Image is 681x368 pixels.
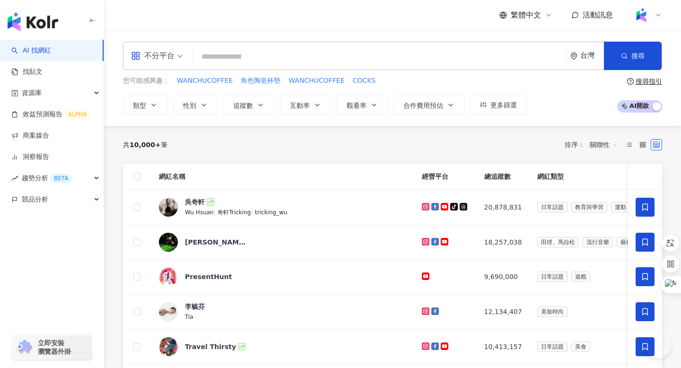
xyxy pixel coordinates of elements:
a: KOL AvatarTravel Thirsty [159,337,407,356]
button: WANCHUCOFFEE [288,76,345,86]
span: 流行音樂 [583,237,613,247]
a: KOL AvatarPresentHunt [159,267,407,286]
span: 運動 [611,202,630,212]
td: 12,134,407 [477,294,530,330]
button: COCKS [352,76,376,86]
span: 更多篩選 [490,101,517,109]
span: 10,000+ [130,141,161,149]
a: 商案媒合 [11,131,49,140]
div: 台灣 [580,52,604,60]
iframe: Help Scout Beacon - Open [643,330,672,359]
img: KOL Avatar [159,337,178,356]
td: 9,690,000 [477,260,530,294]
span: environment [570,53,577,60]
span: question-circle [627,78,634,85]
span: 角色陶瓷杯墊 [241,76,280,86]
span: | [214,208,218,216]
a: KOL Avatar李毓芬Tia [159,302,407,322]
span: 趨勢分析 [22,167,72,189]
span: 追蹤數 [233,102,253,109]
a: 洞察報告 [11,152,49,162]
span: 立即安裝 瀏覽器外掛 [38,339,71,356]
div: 不分平台 [131,48,175,63]
a: chrome extension立即安裝 瀏覽器外掛 [12,334,92,360]
span: 美食 [571,342,590,352]
span: rise [11,175,18,182]
div: 李毓芬 [185,302,205,311]
th: 總追蹤數 [477,164,530,190]
div: Travel Thirsty [185,342,236,351]
div: 吳奇軒 [185,197,205,207]
img: KOL Avatar [159,302,178,321]
span: 日常話題 [537,272,567,282]
span: 田徑、馬拉松 [537,237,579,247]
span: 繁體中文 [511,10,541,20]
span: 活動訊息 [583,10,613,19]
span: 美妝時尚 [537,307,567,317]
img: KOL Avatar [159,198,178,217]
span: 互動率 [290,102,310,109]
img: KOL Avatar [159,233,178,252]
span: 競品分析 [22,189,48,210]
button: 搜尋 [604,42,662,70]
span: 教育與學習 [571,202,607,212]
span: COCKS [353,76,376,86]
span: 關聯性 [590,137,618,152]
a: 找貼文 [11,67,43,77]
span: 日常話題 [537,202,567,212]
button: 類型 [123,96,167,114]
button: WANCHUCOFFEE [176,76,233,86]
div: [PERSON_NAME] [PERSON_NAME] [185,237,246,247]
div: BETA [50,174,72,183]
div: PresentHunt [185,272,232,281]
span: Wu Hsuan [185,209,214,216]
span: 藝術與娛樂 [617,237,653,247]
img: KOL Avatar [159,267,178,286]
th: 經營平台 [414,164,477,190]
div: 搜尋指引 [636,78,662,85]
span: 合作費用預估 [403,102,443,109]
button: 合作費用預估 [393,96,464,114]
a: searchAI 找網紅 [11,46,51,55]
img: Kolr%20app%20icon%20%281%29.png [632,6,650,24]
span: 觀看率 [347,102,367,109]
span: 遊戲 [571,272,590,282]
span: appstore [131,51,140,61]
button: 互動率 [280,96,331,114]
span: 日常話題 [537,342,567,352]
span: tricking_wu [255,209,288,216]
button: 性別 [173,96,218,114]
button: 觀看率 [337,96,388,114]
button: 更多篩選 [470,96,527,114]
span: 資源庫 [22,82,42,104]
td: 18,257,038 [477,225,530,260]
button: 追蹤數 [223,96,274,114]
img: chrome extension [15,340,34,355]
span: 搜尋 [631,52,645,60]
th: 網紅名稱 [151,164,414,190]
td: 10,413,157 [477,330,530,364]
span: 性別 [183,102,196,109]
a: KOL Avatar吳奇軒Wu Hsuan|奇軒Tricking|tricking_wu [159,197,407,217]
span: 您可能感興趣： [123,76,169,86]
div: 共 筆 [123,141,167,149]
a: KOL Avatar[PERSON_NAME] [PERSON_NAME] [159,233,407,252]
td: 20,878,831 [477,190,530,225]
span: | [251,208,255,216]
button: 角色陶瓷杯墊 [240,76,281,86]
span: 類型 [133,102,146,109]
a: 效益預測報告ALPHA [11,110,90,119]
img: logo [8,12,58,31]
div: 排序： [565,137,623,152]
span: WANCHUCOFFEE [177,76,233,86]
span: WANCHUCOFFEE [288,76,344,86]
span: 奇軒Tricking [218,209,251,216]
span: Tia [185,314,193,320]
